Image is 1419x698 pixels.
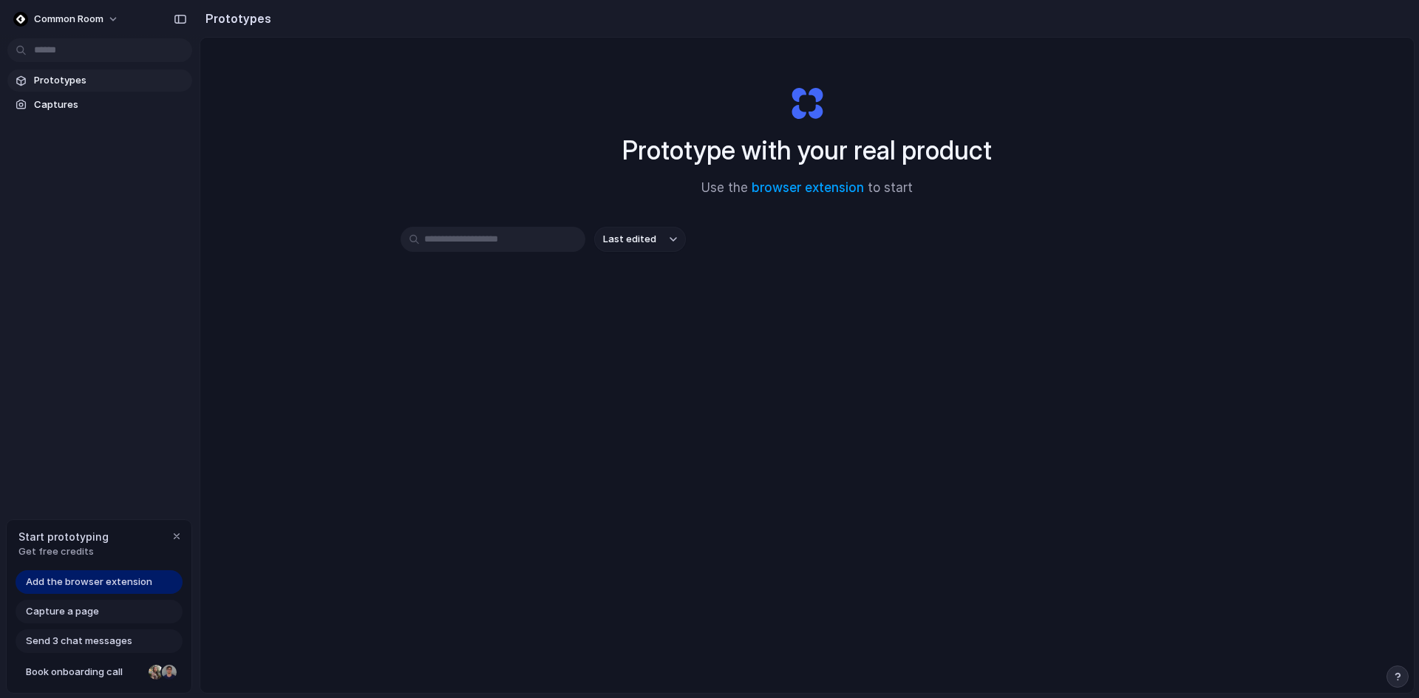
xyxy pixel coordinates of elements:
span: Last edited [603,232,656,247]
a: Book onboarding call [16,660,183,684]
span: Add the browser extension [26,575,152,589]
span: Book onboarding call [26,665,143,680]
div: Christian Iacullo [160,663,178,681]
a: Captures [7,94,192,116]
span: Prototypes [34,73,186,88]
h1: Prototype with your real product [622,131,992,170]
span: Send 3 chat messages [26,634,132,649]
span: Captures [34,97,186,112]
button: Common Room [7,7,126,31]
span: Use the to start [701,179,913,198]
a: Prototypes [7,69,192,92]
button: Last edited [594,227,686,252]
div: Nicole Kubica [147,663,165,681]
span: Common Room [34,12,103,27]
a: browser extension [752,180,864,195]
span: Start prototyping [18,529,109,544]
span: Capture a page [26,604,99,619]
h2: Prototypes [200,10,271,27]
span: Get free credits [18,544,109,559]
